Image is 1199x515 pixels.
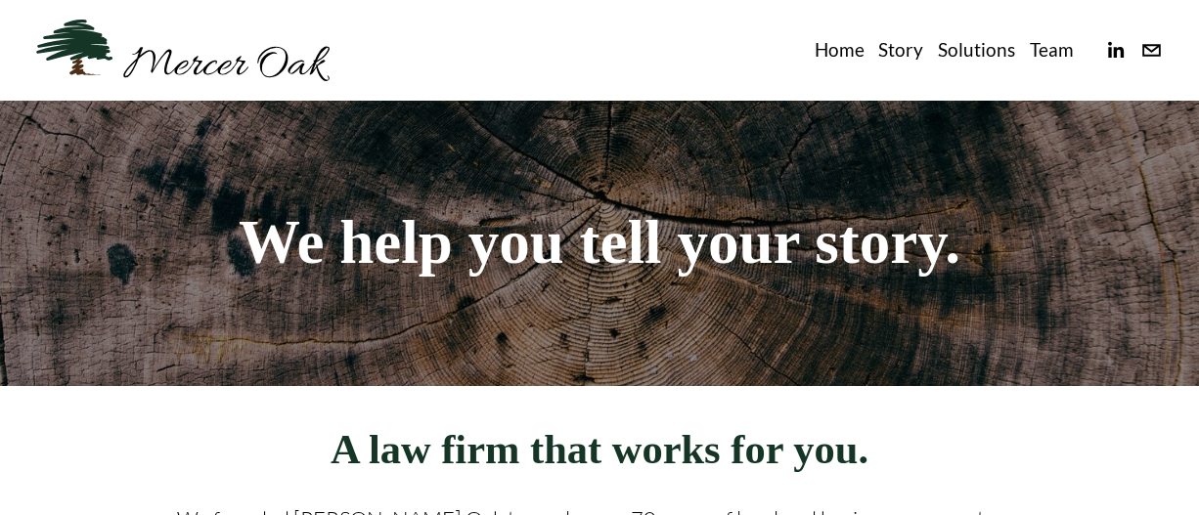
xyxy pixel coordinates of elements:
a: Solutions [938,34,1015,65]
a: Home [815,34,865,65]
h2: A law firm that works for you. [177,426,1022,472]
a: Story [878,34,923,65]
a: Team [1030,34,1074,65]
h1: We help you tell your story. [177,210,1022,275]
a: info@merceroaklaw.com [1140,39,1163,62]
a: linkedin-unauth [1104,39,1127,62]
